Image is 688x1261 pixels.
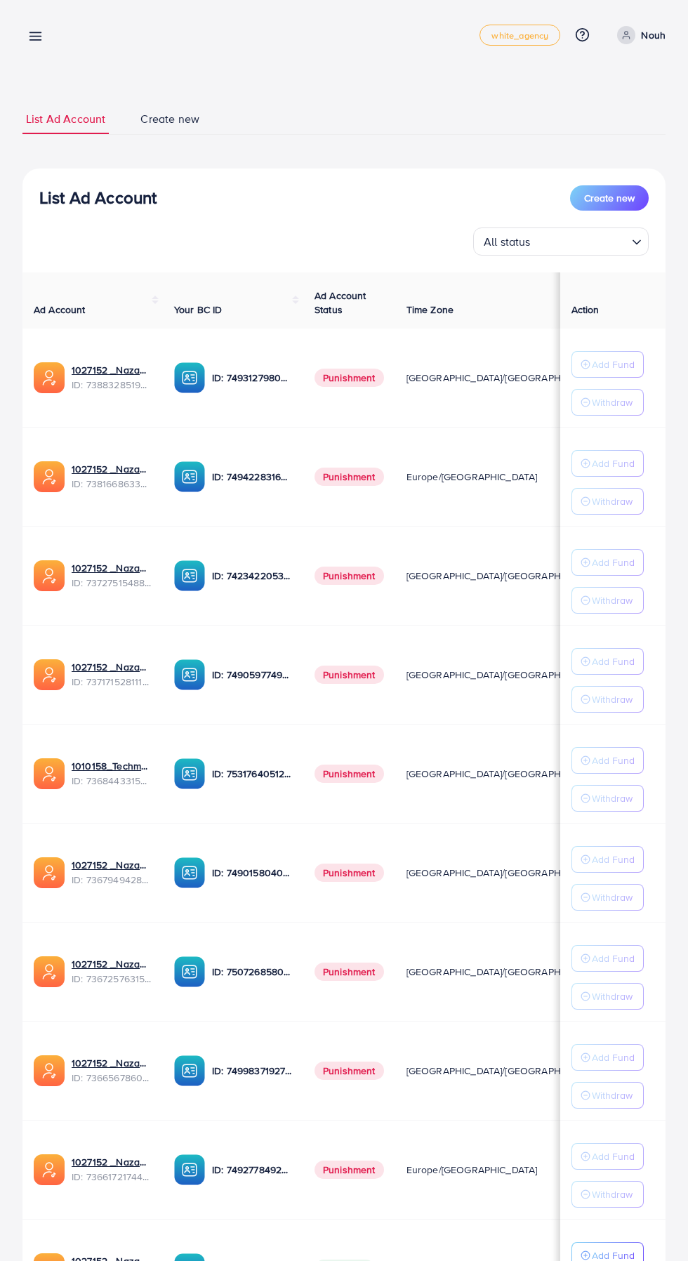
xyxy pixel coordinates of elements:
[570,185,649,211] button: Create new
[315,963,384,981] span: Punishment
[406,1064,602,1078] span: [GEOGRAPHIC_DATA]/[GEOGRAPHIC_DATA]
[315,468,384,486] span: Punishment
[212,864,292,881] p: ID: 7490158040596217873
[34,758,65,789] img: ic-ads-acc.e4c84228.svg
[571,488,644,515] button: Withdraw
[34,1154,65,1185] img: ic-ads-acc.e4c84228.svg
[473,227,649,256] div: Search for option
[571,747,644,774] button: Add Fund
[72,462,152,476] a: 1027152 _Nazaagency_023
[72,660,152,674] a: 1027152 _Nazaagency_04
[571,1143,644,1170] button: Add Fund
[72,972,152,986] span: ID: 7367257631523782657
[592,455,635,472] p: Add Fund
[479,25,560,46] a: white_agency
[34,956,65,987] img: ic-ads-acc.e4c84228.svg
[72,858,152,887] div: <span class='underline'>1027152 _Nazaagency_003</span></br>7367949428067450896
[315,765,384,783] span: Punishment
[34,857,65,888] img: ic-ads-acc.e4c84228.svg
[72,1056,152,1085] div: <span class='underline'>1027152 _Nazaagency_0051</span></br>7366567860828749825
[34,659,65,690] img: ic-ads-acc.e4c84228.svg
[72,957,152,971] a: 1027152 _Nazaagency_016
[174,362,205,393] img: ic-ba-acc.ded83a64.svg
[592,752,635,769] p: Add Fund
[571,303,600,317] span: Action
[212,963,292,980] p: ID: 7507268580682137618
[72,576,152,590] span: ID: 7372751548805726224
[571,549,644,576] button: Add Fund
[174,560,205,591] img: ic-ba-acc.ded83a64.svg
[174,659,205,690] img: ic-ba-acc.ded83a64.svg
[315,369,384,387] span: Punishment
[592,691,633,708] p: Withdraw
[535,229,626,252] input: Search for option
[571,983,644,1010] button: Withdraw
[571,686,644,713] button: Withdraw
[174,461,205,492] img: ic-ba-acc.ded83a64.svg
[72,462,152,491] div: <span class='underline'>1027152 _Nazaagency_023</span></br>7381668633665093648
[72,759,152,773] a: 1010158_Techmanistan pk acc_1715599413927
[72,759,152,788] div: <span class='underline'>1010158_Techmanistan pk acc_1715599413927</span></br>7368443315504726017
[315,289,366,317] span: Ad Account Status
[571,648,644,675] button: Add Fund
[72,774,152,788] span: ID: 7368443315504726017
[592,790,633,807] p: Withdraw
[212,1161,292,1178] p: ID: 7492778492849930241
[592,1049,635,1066] p: Add Fund
[72,1155,152,1184] div: <span class='underline'>1027152 _Nazaagency_018</span></br>7366172174454882305
[72,363,152,392] div: <span class='underline'>1027152 _Nazaagency_019</span></br>7388328519014645761
[315,864,384,882] span: Punishment
[212,567,292,584] p: ID: 7423422053648285697
[72,363,152,377] a: 1027152 _Nazaagency_019
[571,389,644,416] button: Withdraw
[315,1161,384,1179] span: Punishment
[406,371,602,385] span: [GEOGRAPHIC_DATA]/[GEOGRAPHIC_DATA]
[72,873,152,887] span: ID: 7367949428067450896
[592,592,633,609] p: Withdraw
[72,1071,152,1085] span: ID: 7366567860828749825
[212,1062,292,1079] p: ID: 7499837192777400321
[34,362,65,393] img: ic-ads-acc.e4c84228.svg
[406,965,602,979] span: [GEOGRAPHIC_DATA]/[GEOGRAPHIC_DATA]
[212,468,292,485] p: ID: 7494228316518858759
[174,956,205,987] img: ic-ba-acc.ded83a64.svg
[315,1062,384,1080] span: Punishment
[571,785,644,812] button: Withdraw
[72,1056,152,1070] a: 1027152 _Nazaagency_0051
[406,569,602,583] span: [GEOGRAPHIC_DATA]/[GEOGRAPHIC_DATA]
[571,351,644,378] button: Add Fund
[592,394,633,411] p: Withdraw
[34,461,65,492] img: ic-ads-acc.e4c84228.svg
[491,31,548,40] span: white_agency
[315,666,384,684] span: Punishment
[571,587,644,614] button: Withdraw
[592,1087,633,1104] p: Withdraw
[140,111,199,127] span: Create new
[72,378,152,392] span: ID: 7388328519014645761
[641,27,666,44] p: Nouh
[611,26,666,44] a: Nouh
[571,1044,644,1071] button: Add Fund
[571,846,644,873] button: Add Fund
[592,950,635,967] p: Add Fund
[592,356,635,373] p: Add Fund
[72,477,152,491] span: ID: 7381668633665093648
[406,668,602,682] span: [GEOGRAPHIC_DATA]/[GEOGRAPHIC_DATA]
[592,554,635,571] p: Add Fund
[584,191,635,205] span: Create new
[72,858,152,872] a: 1027152 _Nazaagency_003
[212,369,292,386] p: ID: 7493127980932333584
[212,666,292,683] p: ID: 7490597749134508040
[34,303,86,317] span: Ad Account
[174,303,223,317] span: Your BC ID
[315,567,384,585] span: Punishment
[406,866,602,880] span: [GEOGRAPHIC_DATA]/[GEOGRAPHIC_DATA]
[571,450,644,477] button: Add Fund
[592,889,633,906] p: Withdraw
[592,851,635,868] p: Add Fund
[571,1082,644,1109] button: Withdraw
[592,1148,635,1165] p: Add Fund
[72,1155,152,1169] a: 1027152 _Nazaagency_018
[592,988,633,1005] p: Withdraw
[481,232,534,252] span: All status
